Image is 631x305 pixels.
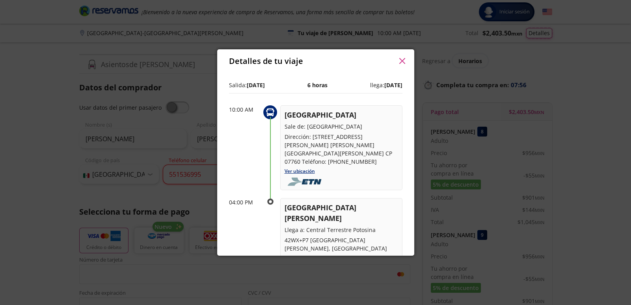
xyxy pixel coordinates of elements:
p: 6 horas [307,81,328,89]
b: [DATE] [247,81,265,89]
p: 10:00 AM [229,105,261,114]
iframe: Messagebird Livechat Widget [585,259,623,297]
p: Dirección: [STREET_ADDRESS][PERSON_NAME] [PERSON_NAME][GEOGRAPHIC_DATA][PERSON_NAME] CP 07760 Tel... [285,133,398,166]
p: Sale de: [GEOGRAPHIC_DATA] [285,122,398,131]
a: Ver ubicación [285,168,315,174]
p: llega: [370,81,402,89]
a: Ver ubicación [285,254,315,261]
p: [GEOGRAPHIC_DATA][PERSON_NAME] [285,202,398,224]
p: Salida: [229,81,265,89]
p: Detalles de tu viaje [229,55,303,67]
b: [DATE] [384,81,402,89]
img: foobar2.png [285,178,327,186]
p: [GEOGRAPHIC_DATA] [285,110,398,120]
p: 04:00 PM [229,198,261,206]
p: 42WX+P7 [GEOGRAPHIC_DATA][PERSON_NAME], [GEOGRAPHIC_DATA] [285,236,398,253]
p: Llega a: Central Terrestre Potosina [285,226,398,234]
